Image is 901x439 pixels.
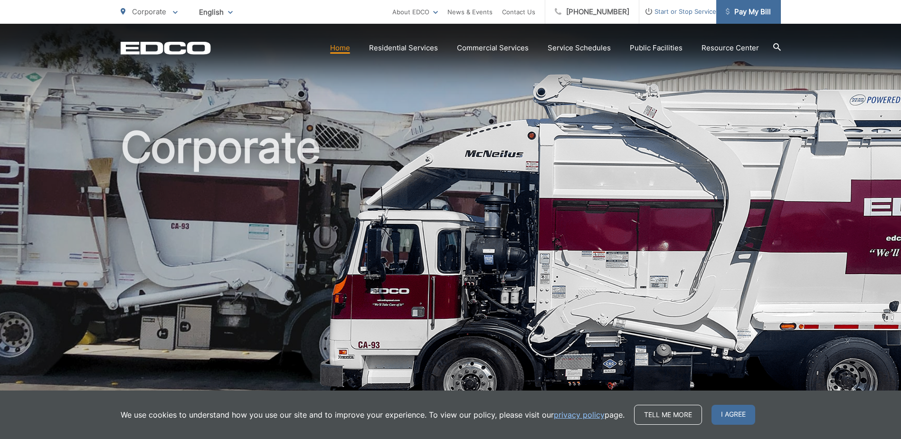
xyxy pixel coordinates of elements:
[554,409,605,420] a: privacy policy
[121,409,625,420] p: We use cookies to understand how you use our site and to improve your experience. To view our pol...
[711,405,755,425] span: I agree
[502,6,535,18] a: Contact Us
[369,42,438,54] a: Residential Services
[457,42,529,54] a: Commercial Services
[121,124,781,424] h1: Corporate
[630,42,683,54] a: Public Facilities
[726,6,771,18] span: Pay My Bill
[447,6,493,18] a: News & Events
[121,41,211,55] a: EDCD logo. Return to the homepage.
[548,42,611,54] a: Service Schedules
[392,6,438,18] a: About EDCO
[132,7,166,16] span: Corporate
[192,4,240,20] span: English
[702,42,759,54] a: Resource Center
[330,42,350,54] a: Home
[634,405,702,425] a: Tell me more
